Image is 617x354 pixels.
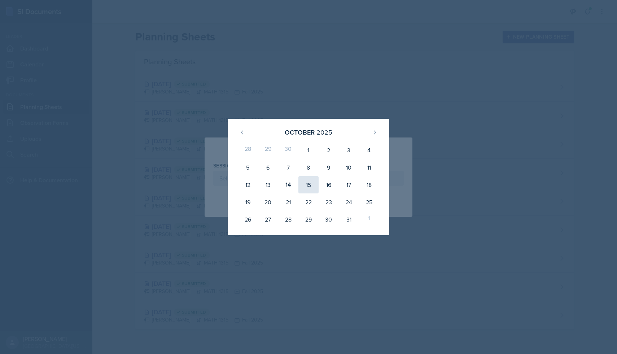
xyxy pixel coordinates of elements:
div: 6 [258,159,278,176]
div: 3 [339,141,359,159]
div: 18 [359,176,379,193]
div: 23 [319,193,339,211]
div: 2 [319,141,339,159]
div: 2025 [316,127,332,137]
div: 29 [258,141,278,159]
div: 29 [298,211,319,228]
div: 26 [238,211,258,228]
div: 22 [298,193,319,211]
div: 24 [339,193,359,211]
div: 12 [238,176,258,193]
div: 21 [278,193,298,211]
div: 1 [298,141,319,159]
div: 17 [339,176,359,193]
div: 27 [258,211,278,228]
div: 4 [359,141,379,159]
div: 16 [319,176,339,193]
div: 15 [298,176,319,193]
div: 9 [319,159,339,176]
div: 19 [238,193,258,211]
div: 28 [238,141,258,159]
div: 10 [339,159,359,176]
div: 28 [278,211,298,228]
div: 30 [278,141,298,159]
div: 8 [298,159,319,176]
div: 11 [359,159,379,176]
div: 13 [258,176,278,193]
div: 31 [339,211,359,228]
div: 7 [278,159,298,176]
div: 5 [238,159,258,176]
div: 20 [258,193,278,211]
div: 1 [359,211,379,228]
div: October [285,127,315,137]
div: 25 [359,193,379,211]
div: 14 [278,176,298,193]
div: 30 [319,211,339,228]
